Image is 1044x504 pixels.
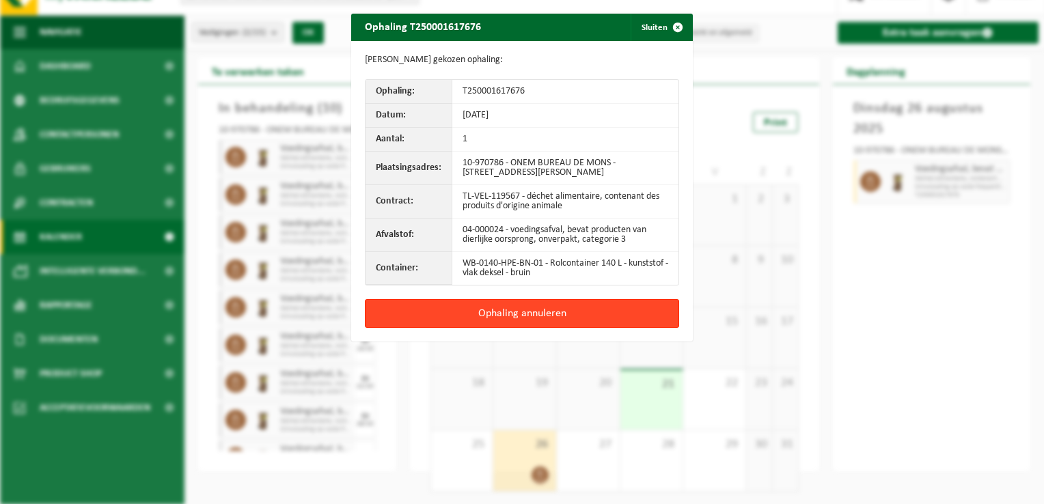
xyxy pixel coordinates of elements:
[366,80,452,104] th: Ophaling:
[452,152,678,185] td: 10-970786 - ONEM BUREAU DE MONS - [STREET_ADDRESS][PERSON_NAME]
[452,128,678,152] td: 1
[631,14,691,41] button: Sluiten
[452,80,678,104] td: T250001617676
[452,219,678,252] td: 04-000024 - voedingsafval, bevat producten van dierlijke oorsprong, onverpakt, categorie 3
[452,185,678,219] td: TL-VEL-119567 - déchet alimentaire, contenant des produits d'origine animale
[452,104,678,128] td: [DATE]
[366,128,452,152] th: Aantal:
[366,104,452,128] th: Datum:
[351,14,495,40] h2: Ophaling T250001617676
[365,55,679,66] p: [PERSON_NAME] gekozen ophaling:
[452,252,678,285] td: WB-0140-HPE-BN-01 - Rolcontainer 140 L - kunststof - vlak deksel - bruin
[365,299,679,328] button: Ophaling annuleren
[366,152,452,185] th: Plaatsingsadres:
[366,252,452,285] th: Container:
[366,219,452,252] th: Afvalstof:
[366,185,452,219] th: Contract:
